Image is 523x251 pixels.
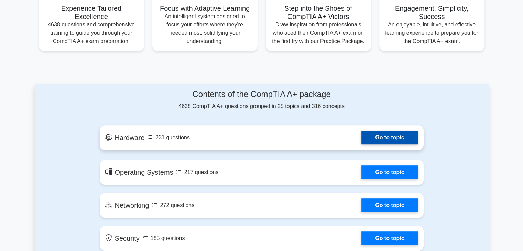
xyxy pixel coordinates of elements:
h5: Experience Tailored Excellence [44,4,139,21]
p: An intelligent system designed to focus your efforts where they're needed most, solidifying your ... [158,12,252,45]
p: An enjoyable, intuitive, and effective learning experience to prepare you for the CompTIA A+ exam. [385,21,479,45]
a: Go to topic [361,198,418,212]
h5: Focus with Adaptive Learning [158,4,252,12]
p: Draw inspiration from professionals who aced their CompTIA A+ exam on the first try with our Prac... [271,21,366,45]
div: 4638 CompTIA A+ questions grouped in 25 topics and 316 concepts [100,89,424,110]
a: Go to topic [361,131,418,144]
h5: Step into the Shoes of CompTIA A+ Victors [271,4,366,21]
h4: Contents of the CompTIA A+ package [100,89,424,99]
a: Go to topic [361,231,418,245]
a: Go to topic [361,165,418,179]
h5: Engagement, Simplicity, Success [385,4,479,21]
p: 4638 questions and comprehensive training to guide you through your CompTIA A+ exam preparation. [44,21,139,45]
